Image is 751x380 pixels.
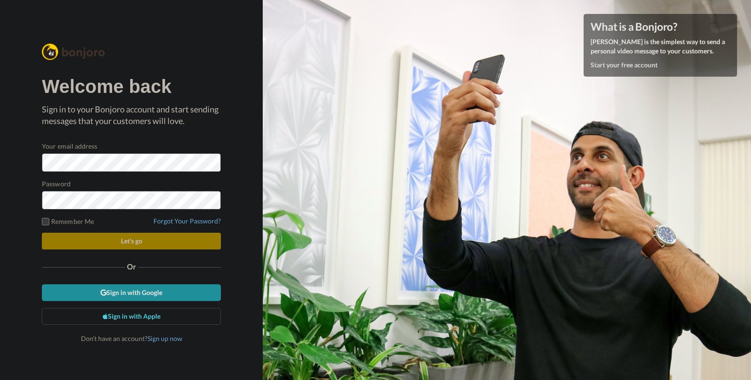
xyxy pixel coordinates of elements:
[591,21,730,33] h4: What is a Bonjoro?
[42,104,221,127] p: Sign in to your Bonjoro account and start sending messages that your customers will love.
[42,284,221,301] a: Sign in with Google
[153,217,221,225] a: Forgot Your Password?
[42,218,49,225] input: Remember Me
[121,237,142,245] span: Let's go
[42,216,94,226] label: Remember Me
[125,263,138,270] span: Or
[42,308,221,325] a: Sign in with Apple
[81,334,182,342] span: Don’t have an account?
[42,141,97,151] label: Your email address
[147,334,182,342] a: Sign up now
[42,76,221,97] h1: Welcome back
[42,179,71,189] label: Password
[591,61,658,69] a: Start your free account
[591,37,730,56] p: [PERSON_NAME] is the simplest way to send a personal video message to your customers.
[42,233,221,249] button: Let's go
